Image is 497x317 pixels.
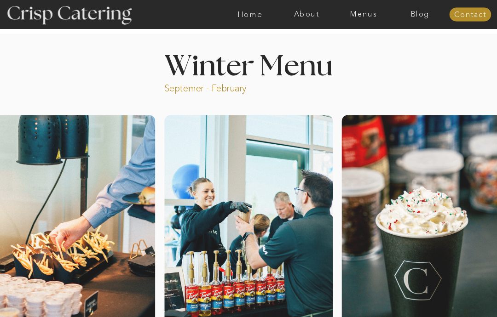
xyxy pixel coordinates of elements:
a: Home [222,11,278,19]
p: Septemer - February [164,82,278,92]
a: Contact [450,11,491,19]
a: About [278,11,335,19]
h1: Winter Menu [133,52,364,76]
a: Blog [392,11,448,19]
a: Menus [335,11,392,19]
